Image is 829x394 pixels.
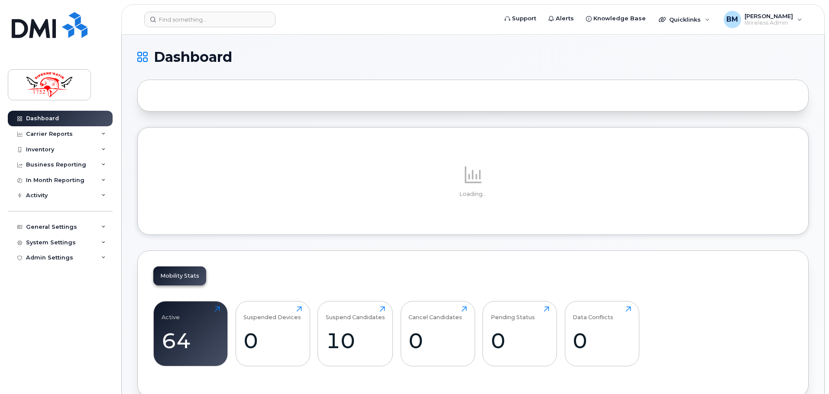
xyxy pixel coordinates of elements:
a: Suspend Candidates10 [326,306,385,362]
a: Suspended Devices0 [243,306,302,362]
a: Cancel Candidates0 [408,306,467,362]
span: Dashboard [154,51,232,64]
div: 10 [326,328,385,353]
p: Loading... [153,190,793,198]
div: Suspended Devices [243,306,301,320]
div: Data Conflicts [573,306,613,320]
div: Cancel Candidates [408,306,462,320]
div: 0 [491,328,549,353]
div: Pending Status [491,306,535,320]
div: Suspend Candidates [326,306,385,320]
div: 0 [573,328,631,353]
div: 0 [243,328,302,353]
div: 0 [408,328,467,353]
a: Pending Status0 [491,306,549,362]
div: 64 [162,328,220,353]
a: Active64 [162,306,220,362]
div: Active [162,306,180,320]
a: Data Conflicts0 [573,306,631,362]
